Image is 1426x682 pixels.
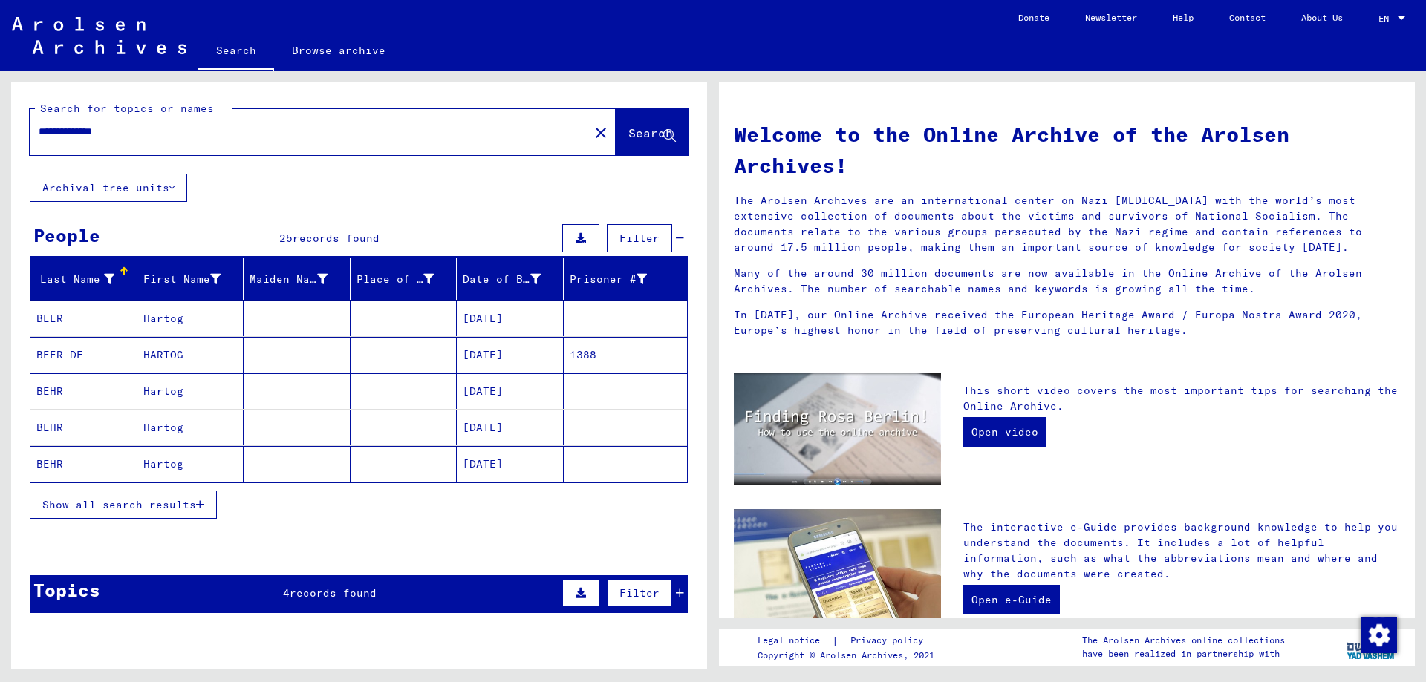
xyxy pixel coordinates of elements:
div: Date of Birth [463,267,563,291]
span: 4 [283,586,290,600]
mat-cell: [DATE] [457,373,564,409]
mat-cell: BEER DE [30,337,137,373]
img: Arolsen_neg.svg [12,17,186,54]
mat-cell: HARTOG [137,337,244,373]
span: records found [293,232,380,245]
span: records found [290,586,377,600]
button: Show all search results [30,491,217,519]
div: Last Name [36,272,114,287]
div: Prisoner # [570,267,670,291]
button: Filter [607,579,672,607]
a: Search [198,33,274,71]
p: Copyright © Arolsen Archives, 2021 [758,649,941,662]
mat-cell: BEHR [30,410,137,445]
div: Topics [33,577,100,603]
a: Privacy policy [839,633,941,649]
div: Maiden Name [250,267,350,291]
div: First Name [143,267,244,291]
p: In [DATE], our Online Archive received the European Heritage Award / Europa Nostra Award 2020, Eu... [734,307,1400,338]
span: Filter [619,232,660,245]
img: eguide.jpg [734,509,941,647]
p: This short video covers the most important tips for searching the Online Archive. [963,383,1400,414]
a: Open e-Guide [963,585,1060,614]
mat-cell: BEHR [30,373,137,409]
span: Show all search results [42,498,196,511]
mat-cell: 1388 [564,337,688,373]
mat-cell: [DATE] [457,446,564,482]
mat-header-cell: Maiden Name [244,258,351,300]
a: Browse archive [274,33,403,68]
mat-label: Search for topics or names [40,102,214,115]
h1: Welcome to the Online Archive of the Arolsen Archives! [734,119,1400,181]
mat-cell: [DATE] [457,410,564,445]
a: Open video [963,417,1046,447]
div: Maiden Name [250,272,328,287]
button: Search [616,109,688,155]
div: Change consent [1361,617,1396,652]
img: Change consent [1361,617,1397,653]
p: Many of the around 30 million documents are now available in the Online Archive of the Arolsen Ar... [734,266,1400,297]
p: The Arolsen Archives online collections [1082,634,1285,647]
a: Legal notice [758,633,832,649]
mat-cell: [DATE] [457,301,564,336]
mat-cell: Hartog [137,446,244,482]
span: Search [628,125,673,140]
span: Filter [619,586,660,600]
mat-icon: close [592,124,610,142]
div: People [33,222,100,249]
p: The Arolsen Archives are an international center on Nazi [MEDICAL_DATA] with the world’s most ext... [734,193,1400,255]
mat-header-cell: First Name [137,258,244,300]
button: Filter [607,224,672,252]
p: have been realized in partnership with [1082,647,1285,660]
mat-cell: Hartog [137,301,244,336]
div: Last Name [36,267,137,291]
button: Archival tree units [30,174,187,202]
img: video.jpg [734,373,941,485]
button: Clear [586,117,616,147]
p: The interactive e-Guide provides background knowledge to help you understand the documents. It in... [963,519,1400,582]
mat-cell: BEER [30,301,137,336]
div: Prisoner # [570,272,648,287]
mat-cell: Hartog [137,373,244,409]
mat-cell: Hartog [137,410,244,445]
div: Place of Birth [356,272,434,287]
span: EN [1378,13,1395,24]
img: yv_logo.png [1344,629,1399,666]
mat-cell: [DATE] [457,337,564,373]
mat-header-cell: Last Name [30,258,137,300]
div: Place of Birth [356,267,457,291]
mat-header-cell: Prisoner # [564,258,688,300]
mat-header-cell: Date of Birth [457,258,564,300]
span: 25 [279,232,293,245]
mat-header-cell: Place of Birth [351,258,458,300]
div: Date of Birth [463,272,541,287]
div: | [758,633,941,649]
mat-cell: BEHR [30,446,137,482]
div: First Name [143,272,221,287]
